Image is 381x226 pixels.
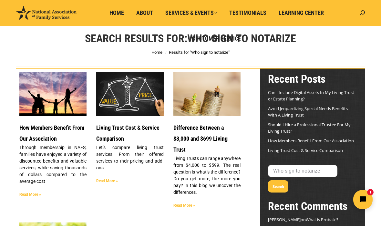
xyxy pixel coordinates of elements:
span: Testimonials [229,9,266,16]
a: How Members Benefit From Our Association [19,124,84,142]
a: Read more about How Members Benefit From Our Association [19,192,41,197]
h1: Search Results for: [85,31,296,45]
a: Should I Hire a Professional Trustee For My Living Trust? [268,122,351,134]
a: Testimonials [225,7,271,19]
a: Difference Between a $3000 and a $599 Living Trust [173,72,241,116]
button: Search [268,180,288,193]
a: Home [105,7,129,19]
a: Read more about Living Trust Cost & Service Comparison [96,179,118,183]
a: Difference Between a $3,000 and $699 Living Trust [173,124,228,153]
a: Read more about Difference Between a $3,000 and $699 Living Trust [173,203,195,208]
p: Through membership in NAFS, families have enjoyed a variety of discounted benefits and valuable s... [19,144,87,185]
img: Difference Between a $3000 and a $599 Living Trust [173,71,241,117]
span: Home [109,9,124,16]
a: Family Holding hands enjoying the sunset. Member Benefits Header Image [19,72,87,116]
a: How Members Benefit From Our Association [268,138,354,144]
span: Customer Service [192,35,241,42]
img: National Association of Family Services [16,6,77,20]
span: [PERSON_NAME] [268,217,301,222]
a: Avoid Jeopardizing Special Needs Benefits With A Living Trust [268,106,348,118]
img: Family Holding hands enjoying the sunset. Member Benefits Header Image [19,71,87,117]
a: Living Trust Cost & Service Comparison [268,147,343,153]
span: Services & Events [165,9,217,16]
h2: Recent Comments [268,199,357,213]
span: About [136,9,153,16]
img: Living Trust Service and Price Comparison Blog Image [90,72,170,117]
a: Living Trust Service and Price Comparison Blog Image [96,72,163,116]
span: Learning Center [279,9,324,16]
p: Living Trusts can range anywhere from $4,000 to $599. The real question is what’s the difference?... [173,155,241,196]
iframe: Tidio Chat [267,184,378,215]
a: About [132,7,158,19]
footer: on [268,216,357,223]
a: Living Trust Cost & Service Comparison [96,124,160,142]
a: Can I Include Digital Assets In My Living Trust or Estate Planning? [268,89,354,102]
span: Who sign to notarize [187,32,296,45]
span: Results for "Who sign to notarize" [169,50,230,55]
a: Home [151,50,162,55]
a: What is Probate? [306,217,338,222]
p: Let’s compare living trust services. From their offered services to their pricing and add-ons. [96,144,163,171]
h2: Recent Posts [268,72,357,86]
a: Learning Center [274,7,328,19]
a: Customer Service [188,33,245,45]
